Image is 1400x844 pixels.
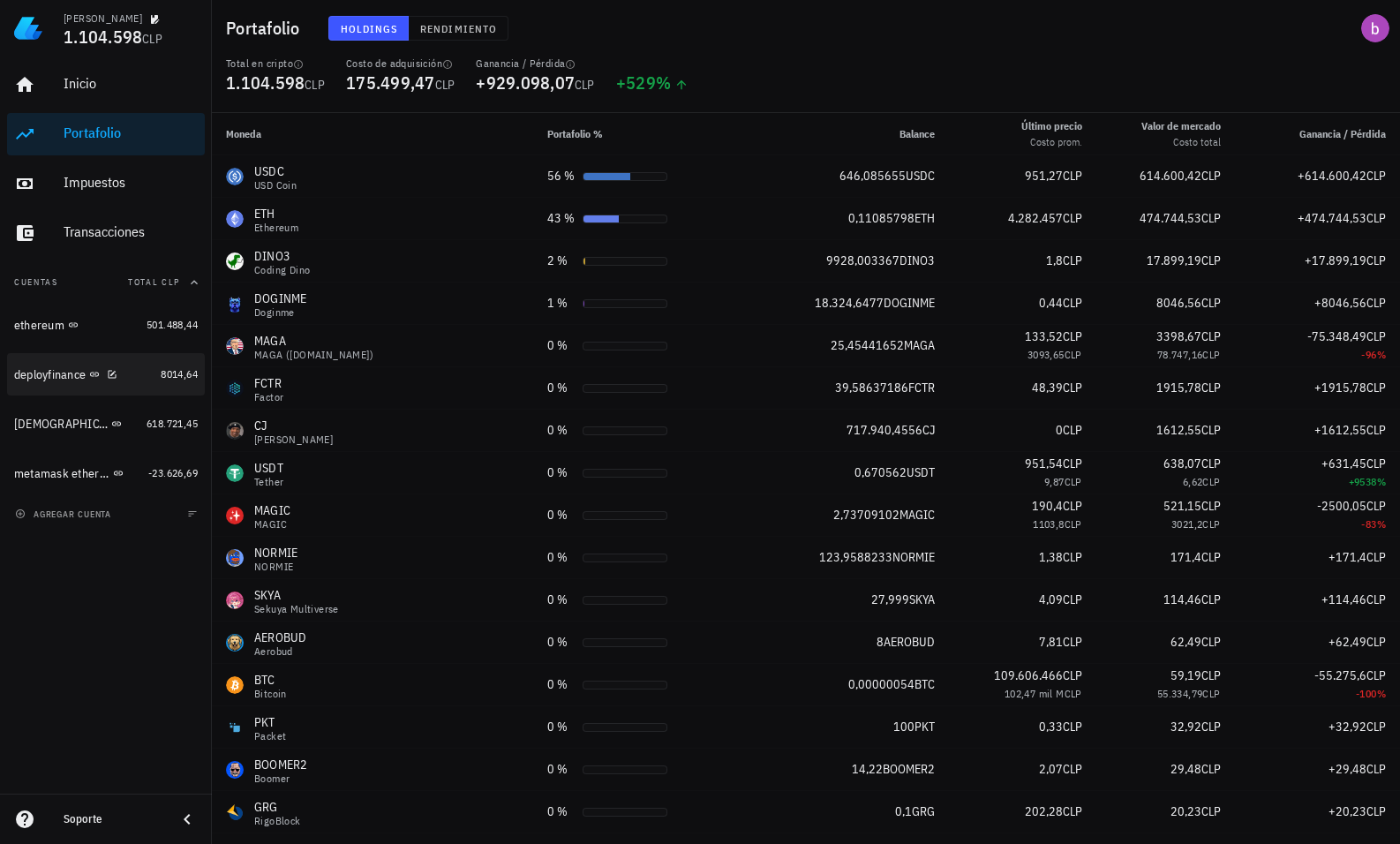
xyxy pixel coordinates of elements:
span: 951,54 [1025,456,1063,471]
div: [PERSON_NAME] [64,11,142,26]
div: FCTR-icon [226,380,244,397]
span: 1612,55 [1156,422,1201,438]
span: CLP [1202,517,1220,531]
span: CLP [1063,252,1082,268]
div: Ganancia / Pérdida [476,57,595,71]
span: CLP [1366,634,1386,650]
span: % [1377,348,1386,361]
span: DOGINME [884,295,935,311]
div: Tether [254,477,283,487]
span: 0,00000054 [848,676,915,692]
a: Inicio [7,64,205,106]
span: 190,4 [1032,498,1063,514]
div: PKT-icon [226,719,244,736]
span: 474.744,53 [1140,210,1201,226]
span: 2,07 [1039,761,1063,777]
span: CLP [142,31,162,47]
span: -2500,05 [1317,498,1366,514]
span: BOOMER2 [883,761,935,777]
div: BTC [254,671,287,689]
span: -75.348,49 [1307,328,1366,344]
span: +114,46 [1321,592,1366,607]
span: CLP [1063,422,1082,438]
span: ETH [915,210,935,226]
th: Ganancia / Pérdida: Sin ordenar. Pulse para ordenar de forma ascendente. [1235,113,1400,155]
span: CLP [1366,761,1386,777]
span: CLP [1366,498,1386,514]
span: Holdings [340,22,398,35]
span: +17.899,19 [1305,252,1366,268]
span: CLP [1366,252,1386,268]
div: BOOMER2-icon [226,761,244,779]
div: Soporte [64,812,162,826]
span: CLP [1201,803,1221,819]
div: deployfinance [14,367,86,382]
div: Packet [254,731,286,742]
div: Costo total [1141,134,1221,150]
div: CJ [254,417,333,434]
div: metamask ethereum [14,466,109,481]
span: CLP [1063,667,1082,683]
span: 2,73709102 [833,507,899,523]
span: CLP [1366,168,1386,184]
span: Ganancia / Pérdida [1299,127,1386,140]
div: DOGINME-icon [226,295,244,313]
span: Moneda [226,127,261,140]
span: +1915,78 [1314,380,1366,396]
div: Sekuya Multiverse [254,604,339,614]
span: 0,670562 [854,464,907,480]
span: CLP [1201,380,1221,396]
div: 43 % [547,209,576,228]
div: 0 % [547,718,576,736]
span: 48,39 [1032,380,1063,396]
span: +1612,55 [1314,422,1366,438]
span: CLP [1063,719,1082,735]
span: GRG [912,803,935,819]
div: 0 % [547,336,576,355]
span: CLP [1201,328,1221,344]
div: 0 % [547,421,576,440]
span: 521,15 [1163,498,1201,514]
div: 0 % [547,591,576,609]
span: 171,4 [1170,549,1201,565]
span: CLP [1201,168,1221,184]
div: +9538 [1249,473,1386,491]
span: 100 [893,719,915,735]
span: CLP [1201,549,1221,565]
span: 20,23 [1170,803,1201,819]
div: ETH-icon [226,210,244,228]
span: +614.600,42 [1298,168,1366,184]
div: AEROBUD-icon [226,634,244,652]
span: % [1377,687,1386,700]
div: USDC-icon [226,168,244,185]
span: BTC [915,676,935,692]
div: Aerobud [254,646,307,657]
div: 1 % [547,294,576,313]
div: 0 % [547,548,576,567]
span: agregar cuenta [19,509,111,520]
span: 4.282.457 [1008,210,1063,226]
span: CLP [1063,168,1082,184]
div: ethereum [14,318,64,333]
span: CLP [1063,634,1082,650]
span: CLP [1366,210,1386,226]
div: SKYA-icon [226,592,244,609]
span: +474.744,53 [1298,210,1366,226]
span: 8 [877,634,884,650]
span: FCTR [908,380,935,396]
span: Rendimiento [419,22,497,35]
div: 0 % [547,506,576,524]
div: USDT-icon [226,464,244,482]
span: 102,47 mil M [1005,687,1065,700]
span: CLP [575,77,595,93]
span: 3398,67 [1156,328,1201,344]
span: CLP [1366,592,1386,607]
div: NORMIE [254,544,298,561]
div: GRG [254,798,301,816]
span: CLP [1065,348,1082,361]
span: 175.499,47 [346,71,435,94]
span: Balance [899,127,935,140]
span: 8014,64 [161,367,198,381]
span: -23.626,69 [148,466,198,479]
div: ETH [254,205,298,222]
